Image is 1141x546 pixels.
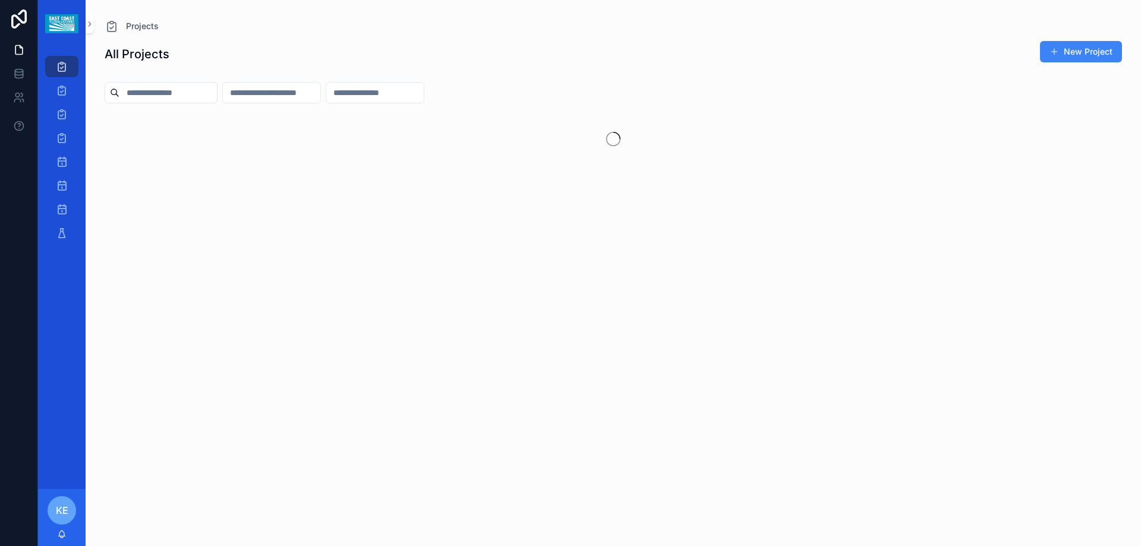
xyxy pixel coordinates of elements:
span: KE [56,503,68,517]
span: Projects [126,20,159,32]
button: New Project [1040,41,1122,62]
a: Projects [105,19,159,33]
div: scrollable content [38,48,86,259]
h1: All Projects [105,46,169,62]
img: App logo [45,14,78,33]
